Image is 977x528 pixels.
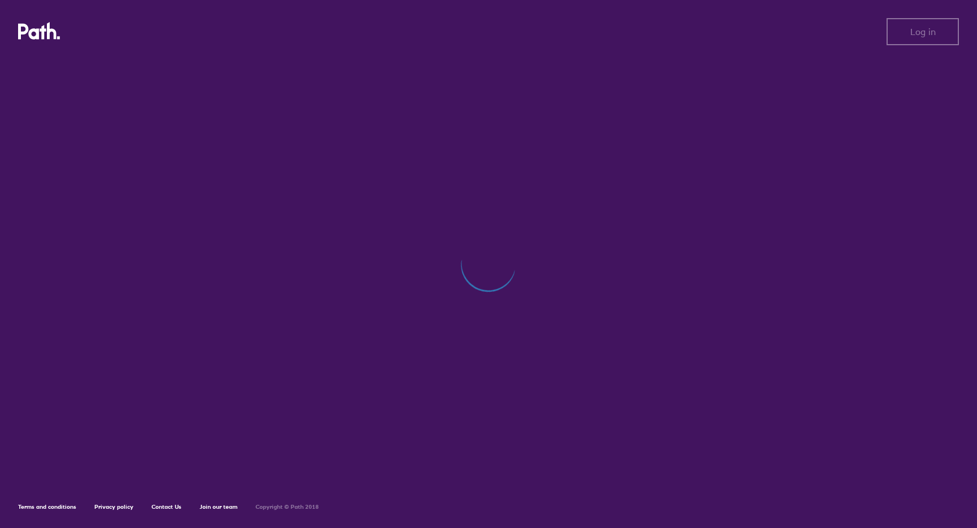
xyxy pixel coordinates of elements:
[152,503,181,510] a: Contact Us
[18,503,76,510] a: Terms and conditions
[256,504,319,510] h6: Copyright © Path 2018
[887,18,959,45] button: Log in
[910,27,936,37] span: Log in
[200,503,237,510] a: Join our team
[94,503,133,510] a: Privacy policy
